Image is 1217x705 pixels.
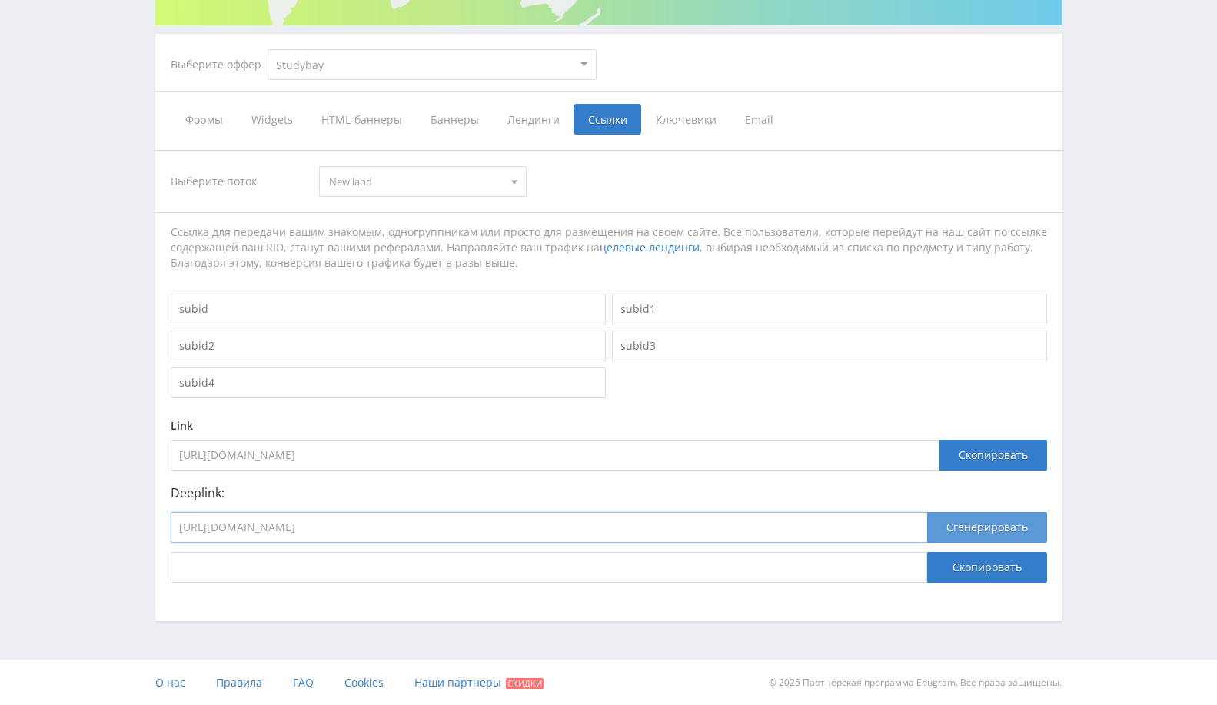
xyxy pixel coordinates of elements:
div: Ссылка для передачи вашим знакомым, одногруппникам или просто для размещения на своем сайте. Все ... [171,224,1047,271]
span: Скидки [506,678,544,689]
span: О нас [155,675,185,690]
p: Deeplink: [171,486,1047,500]
span: Формы [171,104,237,135]
button: Скопировать [927,552,1047,583]
div: Link [171,420,1047,432]
a: целевые лендинги [600,240,700,254]
span: Ключевики [641,104,730,135]
input: subid [171,294,606,324]
button: Сгенерировать [927,512,1047,543]
input: subid4 [171,367,606,398]
span: Правила [216,675,262,690]
span: Cookies [344,675,384,690]
input: subid1 [612,294,1047,324]
input: subid3 [612,331,1047,361]
span: HTML-баннеры [307,104,416,135]
div: Выберите поток [171,166,304,197]
span: New land [329,167,503,196]
span: Widgets [237,104,307,135]
span: Ссылки [574,104,641,135]
div: Скопировать [939,440,1047,471]
input: subid2 [171,331,606,361]
span: FAQ [293,675,314,690]
span: Баннеры [416,104,493,135]
span: Email [730,104,788,135]
span: Наши партнеры [414,675,501,690]
div: Выберите оффер [171,58,268,71]
span: Лендинги [493,104,574,135]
